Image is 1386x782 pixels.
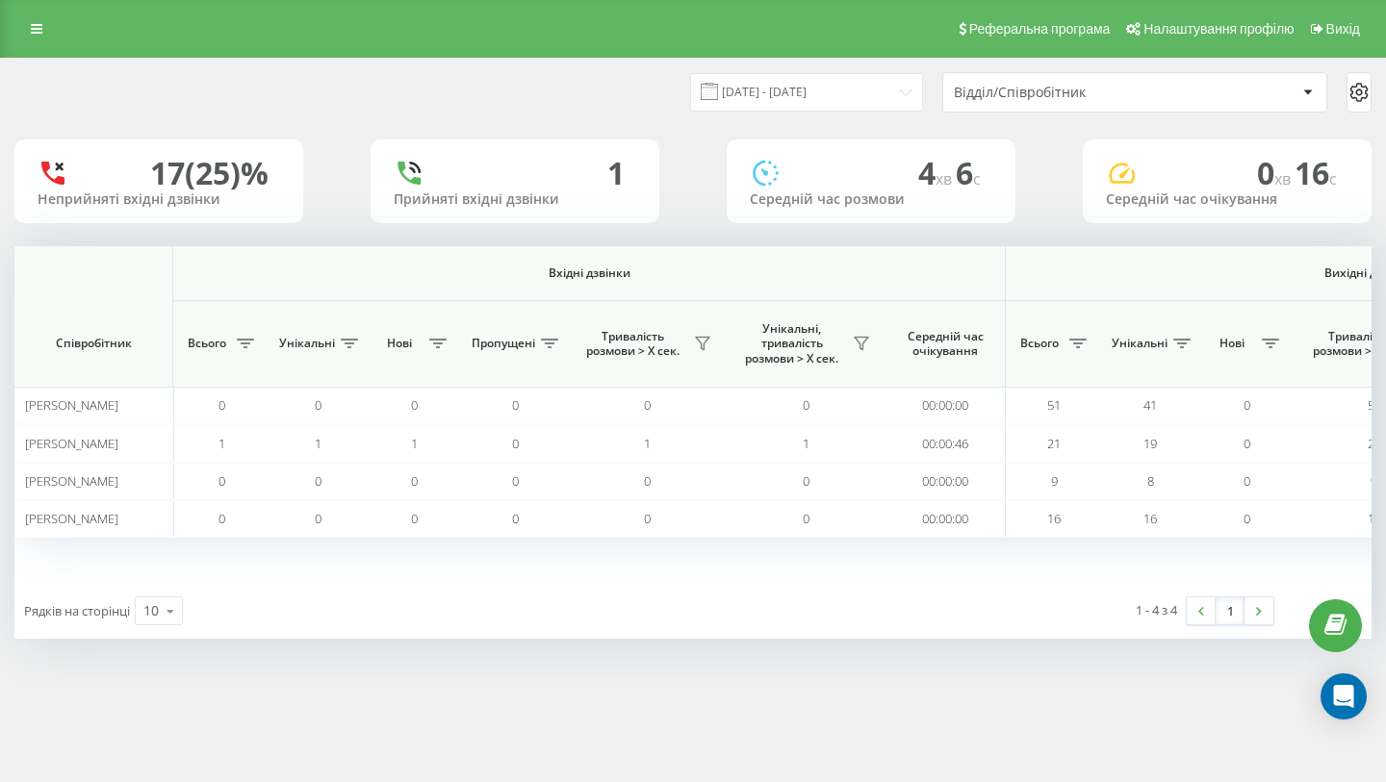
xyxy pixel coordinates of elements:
[1106,191,1348,208] div: Середній час очікування
[279,336,335,351] span: Унікальні
[150,155,269,191] div: 17 (25)%
[25,510,118,527] span: [PERSON_NAME]
[315,472,321,490] span: 0
[512,396,519,414] span: 0
[803,510,809,527] span: 0
[918,152,956,193] span: 4
[183,336,231,351] span: Всього
[25,396,118,414] span: [PERSON_NAME]
[750,191,992,208] div: Середній час розмови
[1244,435,1250,452] span: 0
[143,601,159,620] div: 10
[1326,21,1360,37] span: Вихід
[1321,673,1367,719] div: Open Intercom Messenger
[1368,435,1381,452] span: 21
[1143,396,1157,414] span: 41
[1143,21,1294,37] span: Налаштування профілю
[803,472,809,490] span: 0
[1208,336,1256,351] span: Нові
[1047,435,1061,452] span: 21
[969,21,1111,37] span: Реферальна програма
[644,472,651,490] span: 0
[1216,597,1245,624] a: 1
[936,168,956,189] span: хв
[218,396,225,414] span: 0
[1368,510,1381,527] span: 16
[1147,472,1154,490] span: 8
[885,424,1006,462] td: 00:00:46
[1143,435,1157,452] span: 19
[1257,152,1295,193] span: 0
[1329,168,1337,189] span: c
[1274,168,1295,189] span: хв
[375,336,423,351] span: Нові
[1368,396,1381,414] span: 51
[512,472,519,490] span: 0
[900,329,990,359] span: Середній час очікування
[218,435,225,452] span: 1
[1371,472,1377,490] span: 9
[885,463,1006,500] td: 00:00:00
[1047,510,1061,527] span: 16
[25,472,118,490] span: [PERSON_NAME]
[956,152,981,193] span: 6
[218,472,225,490] span: 0
[512,435,519,452] span: 0
[1244,396,1250,414] span: 0
[315,510,321,527] span: 0
[315,396,321,414] span: 0
[736,321,847,366] span: Унікальні, тривалість розмови > Х сек.
[973,168,981,189] span: c
[1051,472,1058,490] span: 9
[885,387,1006,424] td: 00:00:00
[218,510,225,527] span: 0
[512,510,519,527] span: 0
[1112,336,1168,351] span: Унікальні
[1295,152,1337,193] span: 16
[954,85,1184,101] div: Відділ/Співробітник
[411,472,418,490] span: 0
[315,435,321,452] span: 1
[411,510,418,527] span: 0
[1244,472,1250,490] span: 0
[885,500,1006,538] td: 00:00:00
[644,396,651,414] span: 0
[31,336,156,351] span: Співробітник
[472,336,535,351] span: Пропущені
[223,265,955,281] span: Вхідні дзвінки
[1143,510,1157,527] span: 16
[803,435,809,452] span: 1
[803,396,809,414] span: 0
[38,191,280,208] div: Неприйняті вхідні дзвінки
[24,602,130,619] span: Рядків на сторінці
[577,329,688,359] span: Тривалість розмови > Х сек.
[1015,336,1064,351] span: Всього
[1047,396,1061,414] span: 51
[394,191,636,208] div: Прийняті вхідні дзвінки
[411,396,418,414] span: 0
[1244,510,1250,527] span: 0
[607,155,625,191] div: 1
[644,435,651,452] span: 1
[411,435,418,452] span: 1
[1136,600,1177,619] div: 1 - 4 з 4
[644,510,651,527] span: 0
[25,435,118,452] span: [PERSON_NAME]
